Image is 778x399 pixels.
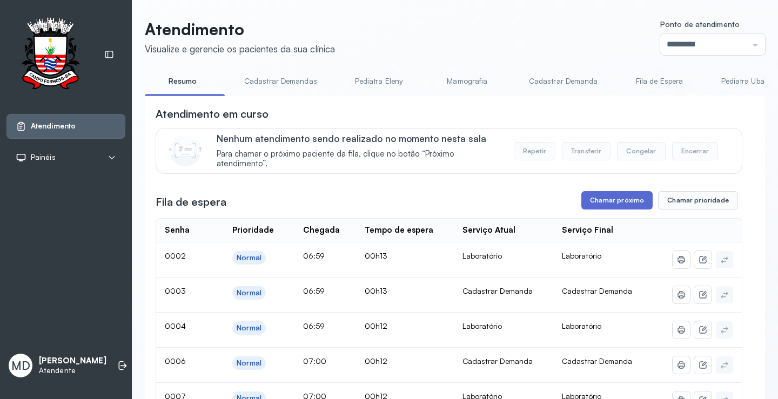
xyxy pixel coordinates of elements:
span: Cadastrar Demanda [562,286,632,295]
button: Chamar próximo [581,191,653,209]
span: Painéis [31,153,56,162]
p: Nenhum atendimento sendo realizado no momento nesta sala [217,133,502,144]
p: Atendimento [145,19,335,39]
span: 00h13 [365,251,387,260]
span: 00h13 [365,286,387,295]
p: Atendente [39,366,106,375]
span: Cadastrar Demanda [562,356,632,366]
div: Cadastrar Demanda [462,356,545,366]
div: Serviço Final [562,225,613,235]
span: Para chamar o próximo paciente da fila, clique no botão “Próximo atendimento”. [217,149,502,170]
h3: Atendimento em curso [156,106,269,121]
span: 00h12 [365,321,387,330]
button: Transferir [562,142,611,160]
a: Resumo [145,72,220,90]
div: Laboratório [462,321,545,331]
span: 0003 [165,286,186,295]
span: 00h12 [365,356,387,366]
span: 0002 [165,251,186,260]
div: Normal [237,288,261,297]
div: Normal [237,253,261,262]
span: 06:59 [303,286,325,295]
span: Laboratório [562,321,601,330]
button: Encerrar [672,142,718,160]
span: Atendimento [31,121,76,131]
span: 0006 [165,356,186,366]
button: Repetir [514,142,555,160]
div: Tempo de espera [365,225,433,235]
span: 06:59 [303,321,325,330]
a: Mamografia [430,72,505,90]
div: Senha [165,225,190,235]
button: Chamar prioridade [658,191,738,209]
a: Pediatra Eleny [341,72,417,90]
img: Logotipo do estabelecimento [11,17,89,92]
span: Laboratório [562,251,601,260]
div: Normal [237,359,261,368]
span: 07:00 [303,356,326,366]
a: Atendimento [16,121,116,132]
img: Imagem de CalloutCard [169,134,202,166]
a: Cadastrar Demandas [233,72,328,90]
span: Ponto de atendimento [660,19,740,29]
a: Fila de Espera [622,72,697,90]
div: Laboratório [462,251,545,261]
span: 0004 [165,321,186,330]
button: Congelar [617,142,665,160]
span: 06:59 [303,251,325,260]
div: Chegada [303,225,340,235]
div: Normal [237,323,261,333]
div: Prioridade [232,225,274,235]
a: Cadastrar Demanda [518,72,609,90]
div: Visualize e gerencie os pacientes da sua clínica [145,43,335,55]
div: Cadastrar Demanda [462,286,545,296]
div: Serviço Atual [462,225,515,235]
p: [PERSON_NAME] [39,356,106,366]
h3: Fila de espera [156,194,226,209]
